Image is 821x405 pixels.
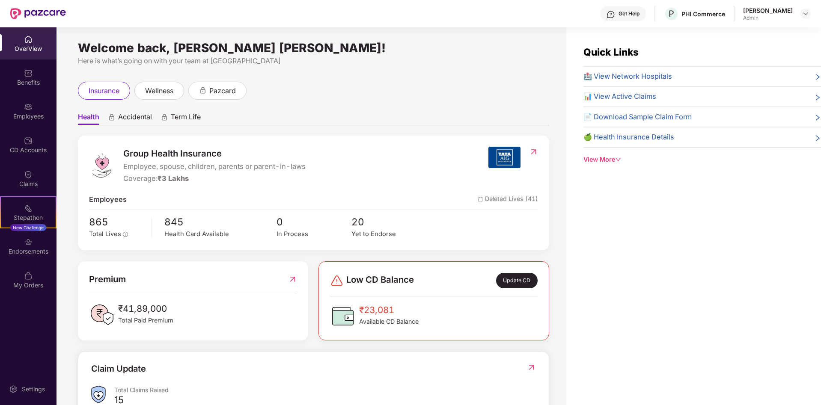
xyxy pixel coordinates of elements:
[78,56,549,66] div: Here is what’s going on with your team at [GEOGRAPHIC_DATA]
[583,46,639,58] span: Quick Links
[89,194,127,205] span: Employees
[351,229,426,239] div: Yet to Endorse
[615,157,621,163] span: down
[583,91,656,102] span: 📊 View Active Claims
[488,147,521,168] img: insurerIcon
[583,155,821,164] div: View More
[814,73,821,82] span: right
[330,274,344,287] img: svg+xml;base64,PHN2ZyBpZD0iRGFuZ2VyLTMyeDMyIiB4bWxucz0iaHR0cDovL3d3dy53My5vcmcvMjAwMC9zdmciIHdpZH...
[359,303,419,317] span: ₹23,081
[10,8,66,19] img: New Pazcare Logo
[1,213,56,222] div: Stepathon
[24,35,33,44] img: svg+xml;base64,PHN2ZyBpZD0iSG9tZSIgeG1sbnM9Imh0dHA6Ly93d3cudzMub3JnLzIwMDAvc3ZnIiB3aWR0aD0iMjAiIG...
[108,113,116,121] div: animation
[359,317,419,326] span: Available CD Balance
[91,362,146,375] div: Claim Update
[814,93,821,102] span: right
[669,9,674,19] span: P
[478,197,483,202] img: deleteIcon
[802,10,809,17] img: svg+xml;base64,PHN2ZyBpZD0iRHJvcGRvd24tMzJ4MzIiIHhtbG5zPSJodHRwOi8vd3d3LnczLm9yZy8yMDAwL3N2ZyIgd2...
[24,204,33,213] img: svg+xml;base64,PHN2ZyB4bWxucz0iaHR0cDovL3d3dy53My5vcmcvMjAwMC9zdmciIHdpZHRoPSIyMSIgaGVpZ2h0PSIyMC...
[619,10,640,17] div: Get Help
[24,69,33,77] img: svg+xml;base64,PHN2ZyBpZD0iQmVuZWZpdHMiIHhtbG5zPSJodHRwOi8vd3d3LnczLm9yZy8yMDAwL3N2ZyIgd2lkdGg9Ij...
[478,194,538,205] span: Deleted Lives (41)
[89,214,145,230] span: 865
[814,133,821,143] span: right
[118,302,173,316] span: ₹41,89,000
[123,161,306,172] span: Employee, spouse, children, parents or parent-in-laws
[145,86,173,96] span: wellness
[681,10,725,18] div: PHI Commerce
[118,112,152,125] span: Accidental
[161,113,168,121] div: animation
[814,113,821,123] span: right
[19,385,48,393] div: Settings
[78,112,99,125] span: Health
[89,230,121,238] span: Total Lives
[91,386,106,403] img: ClaimsSummaryIcon
[10,224,46,231] div: New Challenge
[583,132,674,143] span: 🍏 Health Insurance Details
[164,229,277,239] div: Health Card Available
[24,272,33,280] img: svg+xml;base64,PHN2ZyBpZD0iTXlfT3JkZXJzIiBkYXRhLW5hbWU9Ik15IE9yZGVycyIgeG1sbnM9Imh0dHA6Ly93d3cudz...
[89,86,119,96] span: insurance
[89,302,115,328] img: PaidPremiumIcon
[209,86,236,96] span: pazcard
[158,174,189,183] span: ₹3 Lakhs
[118,316,173,325] span: Total Paid Premium
[583,112,692,123] span: 📄 Download Sample Claim Form
[24,136,33,145] img: svg+xml;base64,PHN2ZyBpZD0iQ0RfQWNjb3VudHMiIGRhdGEtbmFtZT0iQ0QgQWNjb3VudHMiIHhtbG5zPSJodHRwOi8vd3...
[288,272,297,286] img: RedirectIcon
[743,15,793,21] div: Admin
[527,363,536,372] img: RedirectIcon
[529,148,538,156] img: RedirectIcon
[583,71,672,82] span: 🏥 View Network Hospitals
[199,86,207,94] div: animation
[351,214,426,230] span: 20
[78,44,549,51] div: Welcome back, [PERSON_NAME] [PERSON_NAME]!
[24,170,33,179] img: svg+xml;base64,PHN2ZyBpZD0iQ2xhaW0iIHhtbG5zPSJodHRwOi8vd3d3LnczLm9yZy8yMDAwL3N2ZyIgd2lkdGg9IjIwIi...
[24,103,33,111] img: svg+xml;base64,PHN2ZyBpZD0iRW1wbG95ZWVzIiB4bWxucz0iaHR0cDovL3d3dy53My5vcmcvMjAwMC9zdmciIHdpZHRoPS...
[607,10,615,19] img: svg+xml;base64,PHN2ZyBpZD0iSGVscC0zMngzMiIgeG1sbnM9Imh0dHA6Ly93d3cudzMub3JnLzIwMDAvc3ZnIiB3aWR0aD...
[743,6,793,15] div: [PERSON_NAME]
[123,232,128,237] span: info-circle
[277,229,351,239] div: In Process
[114,386,536,394] div: Total Claims Raised
[123,173,306,184] div: Coverage:
[89,272,126,286] span: Premium
[330,303,356,329] img: CDBalanceIcon
[277,214,351,230] span: 0
[346,273,414,288] span: Low CD Balance
[171,112,201,125] span: Term Life
[164,214,277,230] span: 845
[24,238,33,246] img: svg+xml;base64,PHN2ZyBpZD0iRW5kb3JzZW1lbnRzIiB4bWxucz0iaHR0cDovL3d3dy53My5vcmcvMjAwMC9zdmciIHdpZH...
[9,385,18,393] img: svg+xml;base64,PHN2ZyBpZD0iU2V0dGluZy0yMHgyMCIgeG1sbnM9Imh0dHA6Ly93d3cudzMub3JnLzIwMDAvc3ZnIiB3aW...
[89,153,115,178] img: logo
[123,147,306,160] span: Group Health Insurance
[496,273,538,288] div: Update CD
